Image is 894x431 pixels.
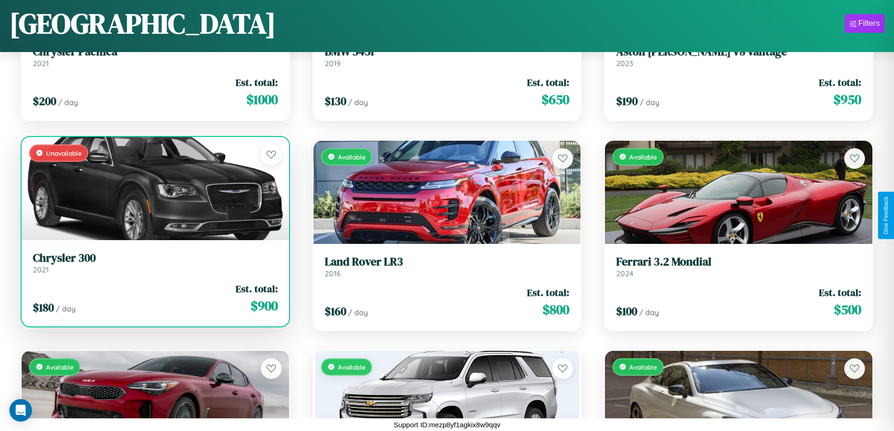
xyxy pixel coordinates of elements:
span: Available [629,363,657,371]
span: $ 950 [833,90,861,109]
span: 2023 [616,59,633,68]
div: Filters [858,19,880,28]
span: $ 1000 [246,90,278,109]
h3: Ferrari 3.2 Mondial [616,255,861,269]
span: Available [338,363,366,371]
span: / day [348,308,368,317]
a: Aston [PERSON_NAME] V8 Vantage2023 [616,45,861,68]
span: / day [348,98,368,107]
span: $ 160 [325,303,346,319]
span: Est. total: [819,286,861,299]
span: Est. total: [819,76,861,89]
span: $ 200 [33,93,56,109]
span: / day [639,308,659,317]
h3: Aston [PERSON_NAME] V8 Vantage [616,45,861,59]
span: $ 900 [251,296,278,315]
span: $ 650 [542,90,569,109]
h3: Chrysler Pacifica [33,45,278,59]
a: Ferrari 3.2 Mondial2024 [616,255,861,278]
a: BMW 545i2019 [325,45,570,68]
h3: Land Rover LR3 [325,255,570,269]
span: $ 800 [543,300,569,319]
h1: [GEOGRAPHIC_DATA] [9,4,276,43]
span: 2016 [325,269,341,278]
span: 2021 [33,59,49,68]
span: Est. total: [236,282,278,295]
span: Available [629,153,657,161]
span: $ 100 [616,303,637,319]
span: 2021 [33,265,49,274]
h3: Chrysler 300 [33,251,278,265]
span: / day [58,98,78,107]
span: Est. total: [527,286,569,299]
a: Land Rover LR32016 [325,255,570,278]
span: $ 190 [616,93,638,109]
a: Chrysler 3002021 [33,251,278,274]
p: Support ID: mezp8yf1agkix8w9qqv [394,418,501,431]
h3: BMW 545i [325,45,570,59]
span: / day [640,98,659,107]
span: Available [338,153,366,161]
span: $ 180 [33,300,54,315]
span: $ 500 [834,300,861,319]
span: $ 130 [325,93,346,109]
span: Est. total: [527,76,569,89]
div: Open Intercom Messenger [9,399,32,422]
a: Chrysler Pacifica2021 [33,45,278,68]
span: 2019 [325,59,341,68]
button: Filters [845,14,885,33]
span: Available [46,363,74,371]
span: Est. total: [236,76,278,89]
span: Unavailable [46,149,82,157]
div: Give Feedback [883,197,889,234]
span: / day [56,304,76,313]
span: 2024 [616,269,634,278]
